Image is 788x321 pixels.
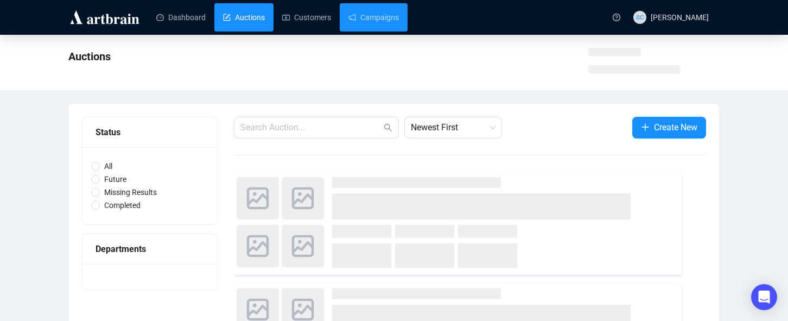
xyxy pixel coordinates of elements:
[223,3,265,32] a: Auctions
[282,3,331,32] a: Customers
[641,123,650,131] span: plus
[384,123,392,132] span: search
[100,160,117,172] span: All
[411,117,495,138] span: Newest First
[68,9,141,26] img: logo
[100,199,145,211] span: Completed
[96,242,204,256] div: Departments
[237,225,279,267] img: photo.svg
[96,125,204,139] div: Status
[613,14,620,21] span: question-circle
[68,50,111,63] span: Auctions
[636,12,644,22] span: SC
[100,186,161,198] span: Missing Results
[100,173,131,185] span: Future
[632,117,706,139] button: Create New
[348,3,399,32] a: Campaigns
[751,284,777,310] div: Open Intercom Messenger
[282,177,324,219] img: photo.svg
[156,3,206,32] a: Dashboard
[282,225,324,267] img: photo.svg
[237,177,279,219] img: photo.svg
[651,13,709,22] span: [PERSON_NAME]
[654,121,697,134] span: Create New
[240,121,382,134] input: Search Auction...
